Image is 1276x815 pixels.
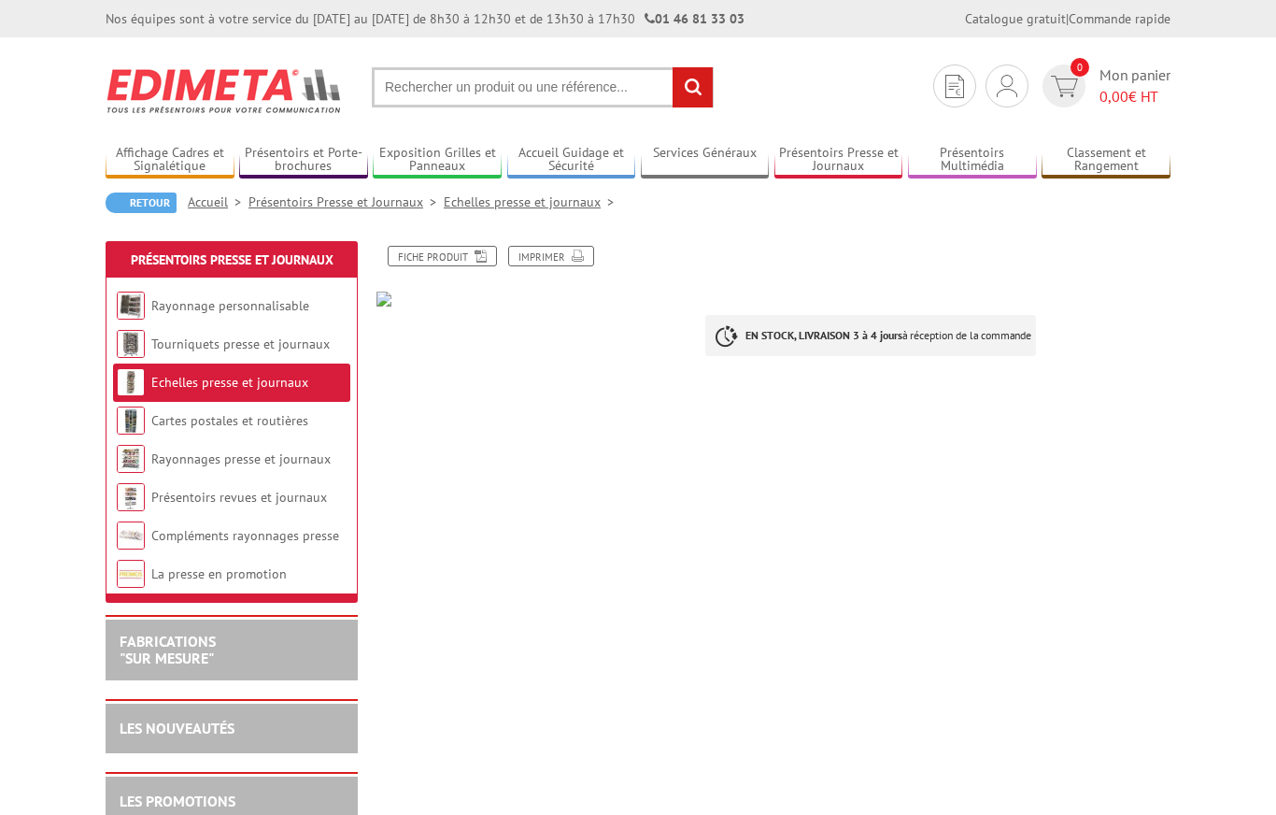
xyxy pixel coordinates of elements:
img: Echelles presse et journaux [117,368,145,396]
a: LES NOUVEAUTÉS [120,719,234,737]
a: Accueil [188,193,248,210]
a: devis rapide 0 Mon panier 0,00€ HT [1038,64,1170,107]
a: Catalogue gratuit [965,10,1066,27]
img: devis rapide [1051,76,1078,97]
a: Présentoirs Multimédia [908,145,1037,176]
a: Exposition Grilles et Panneaux [373,145,502,176]
span: 0 [1070,58,1089,77]
img: devis rapide [945,75,964,98]
a: Présentoirs et Porte-brochures [239,145,368,176]
span: € HT [1099,86,1170,107]
a: Affichage Cadres et Signalétique [106,145,234,176]
a: La presse en promotion [151,565,287,582]
img: Rayonnage personnalisable [117,292,145,320]
a: Tourniquets presse et journaux [151,336,330,352]
a: Cartes postales et routières [151,412,308,429]
strong: EN STOCK, LIVRAISON 3 à 4 jours [745,328,902,342]
input: rechercher [673,67,713,107]
a: Fiche produit [388,246,497,266]
span: Mon panier [1099,64,1170,107]
img: devis rapide [997,75,1017,97]
div: | [965,9,1170,28]
a: Présentoirs revues et journaux [151,489,327,506]
img: Tourniquets presse et journaux [117,330,145,358]
a: Présentoirs Presse et Journaux [131,251,333,268]
img: Cartes postales et routières [117,407,145,435]
a: Imprimer [508,246,594,266]
a: Présentoirs Presse et Journaux [248,193,444,210]
a: Compléments rayonnages presse [151,527,339,544]
a: Commande rapide [1069,10,1170,27]
a: Retour [106,193,177,213]
img: Présentoirs revues et journaux [117,483,145,511]
img: Rayonnages presse et journaux [117,445,145,473]
a: Echelles presse et journaux [444,193,621,210]
a: FABRICATIONS"Sur Mesure" [120,632,216,667]
p: à réception de la commande [705,315,1036,356]
a: Présentoirs Presse et Journaux [774,145,903,176]
a: Classement et Rangement [1042,145,1170,176]
span: 0,00 [1099,87,1128,106]
a: Rayonnage personnalisable [151,297,309,314]
a: Echelles presse et journaux [151,374,308,391]
a: Accueil Guidage et Sécurité [507,145,636,176]
strong: 01 46 81 33 03 [645,10,744,27]
img: La presse en promotion [117,560,145,588]
input: Rechercher un produit ou une référence... [372,67,714,107]
img: Edimeta [106,56,344,125]
div: Nos équipes sont à votre service du [DATE] au [DATE] de 8h30 à 12h30 et de 13h30 à 17h30 [106,9,744,28]
img: Compléments rayonnages presse [117,522,145,550]
a: LES PROMOTIONS [120,792,235,810]
a: Services Généraux [641,145,770,176]
a: Rayonnages presse et journaux [151,450,331,467]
